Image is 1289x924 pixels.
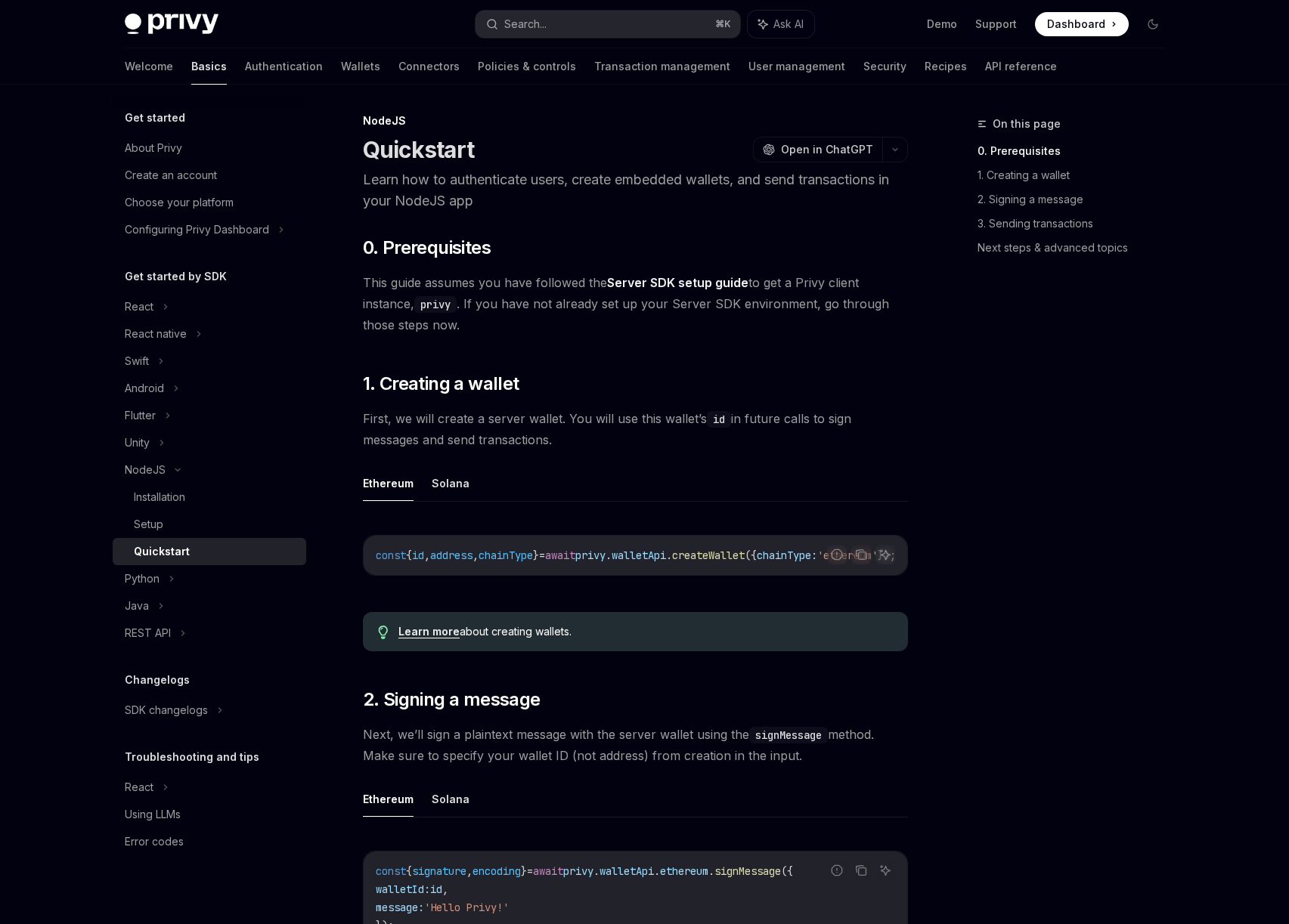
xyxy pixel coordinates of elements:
a: 0. Prerequisites [978,139,1177,163]
span: signature [412,864,466,878]
h5: Get started by SDK [125,267,227,286]
a: Security [863,48,906,85]
span: First, we will create a server wallet. You will use this wallet’s in future calls to sign message... [363,408,908,450]
div: Create an account [125,166,217,184]
button: Open in ChatGPT [753,137,882,162]
button: Ethereum [363,781,414,817]
span: . [708,864,714,878]
button: Solana [432,781,469,817]
a: 3. Sending transactions [978,212,1177,236]
div: Configuring Privy Dashboard [125,221,269,239]
span: { [406,549,412,562]
span: = [539,549,545,562]
span: 0. Prerequisites [363,236,491,260]
h5: Troubleshooting and tips [125,748,259,766]
button: Solana [432,465,469,501]
a: 2. Signing a message [978,187,1177,212]
span: chainType: [757,549,817,562]
span: id [412,549,424,562]
p: Learn how to authenticate users, create embedded wallets, and send transactions in your NodeJS app [363,169,908,212]
a: Learn more [398,625,460,638]
span: createWallet [672,549,745,562]
div: Swift [125,352,149,370]
a: User management [748,48,845,85]
a: Setup [113,511,306,538]
span: privy [563,864,593,878]
div: Search... [504,15,547,33]
img: dark logo [125,14,218,35]
span: ({ [745,549,757,562]
h5: Changelogs [125,671,190,689]
a: Support [975,17,1017,32]
div: Installation [134,488,185,506]
span: , [442,882,448,896]
div: React native [125,325,187,343]
span: . [593,864,600,878]
button: Copy the contents from the code block [851,861,871,880]
div: REST API [125,624,171,642]
code: privy [414,296,457,313]
a: 1. Creating a wallet [978,163,1177,187]
a: Recipes [925,48,967,85]
a: Welcome [125,48,173,85]
a: Wallets [341,48,380,85]
span: ({ [781,864,793,878]
code: signMessage [749,727,828,743]
a: Transaction management [594,48,730,85]
span: = [527,864,533,878]
span: This guide assumes you have followed the to get a Privy client instance, . If you have not alread... [363,272,908,335]
a: Connectors [398,48,460,85]
span: On this page [993,115,1061,133]
button: Ethereum [363,465,414,501]
span: encoding [473,864,521,878]
a: Choose your platform [113,189,306,216]
span: Ask AI [773,17,804,32]
span: . [606,549,612,562]
a: Policies & controls [478,48,576,85]
button: Ask AI [875,545,895,564]
div: Python [125,570,160,588]
div: about creating wallets. [398,624,892,639]
span: const [376,549,406,562]
div: React [125,298,153,316]
button: Report incorrect code [827,545,847,564]
div: About Privy [125,139,182,157]
span: walletApi [612,549,666,562]
div: SDK changelogs [125,701,208,719]
h1: Quickstart [363,136,475,163]
button: Ask AI [875,861,895,880]
span: Dashboard [1047,17,1105,32]
span: walletId: [376,882,430,896]
a: About Privy [113,134,306,162]
a: Basics [191,48,227,85]
span: , [473,549,479,562]
div: Using LLMs [125,805,181,824]
span: const [376,864,406,878]
span: id [430,882,442,896]
div: Quickstart [134,542,190,561]
span: 1. Creating a wallet [363,372,519,396]
span: walletApi [600,864,654,878]
span: message: [376,901,424,914]
span: } [533,549,539,562]
a: Using LLMs [113,801,306,828]
span: }); [878,549,896,562]
span: , [424,549,430,562]
button: Report incorrect code [827,861,847,880]
button: Toggle dark mode [1141,12,1165,36]
span: await [545,549,575,562]
button: Copy the contents from the code block [851,545,871,564]
a: Server SDK setup guide [607,275,748,291]
span: 'Hello Privy!' [424,901,509,914]
span: } [521,864,527,878]
span: chainType [479,549,533,562]
a: Quickstart [113,538,306,565]
span: . [654,864,660,878]
span: ethereum [660,864,708,878]
a: Error codes [113,828,306,855]
span: address [430,549,473,562]
span: signMessage [714,864,781,878]
span: ⌘ K [715,18,731,30]
span: await [533,864,563,878]
span: privy [575,549,606,562]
